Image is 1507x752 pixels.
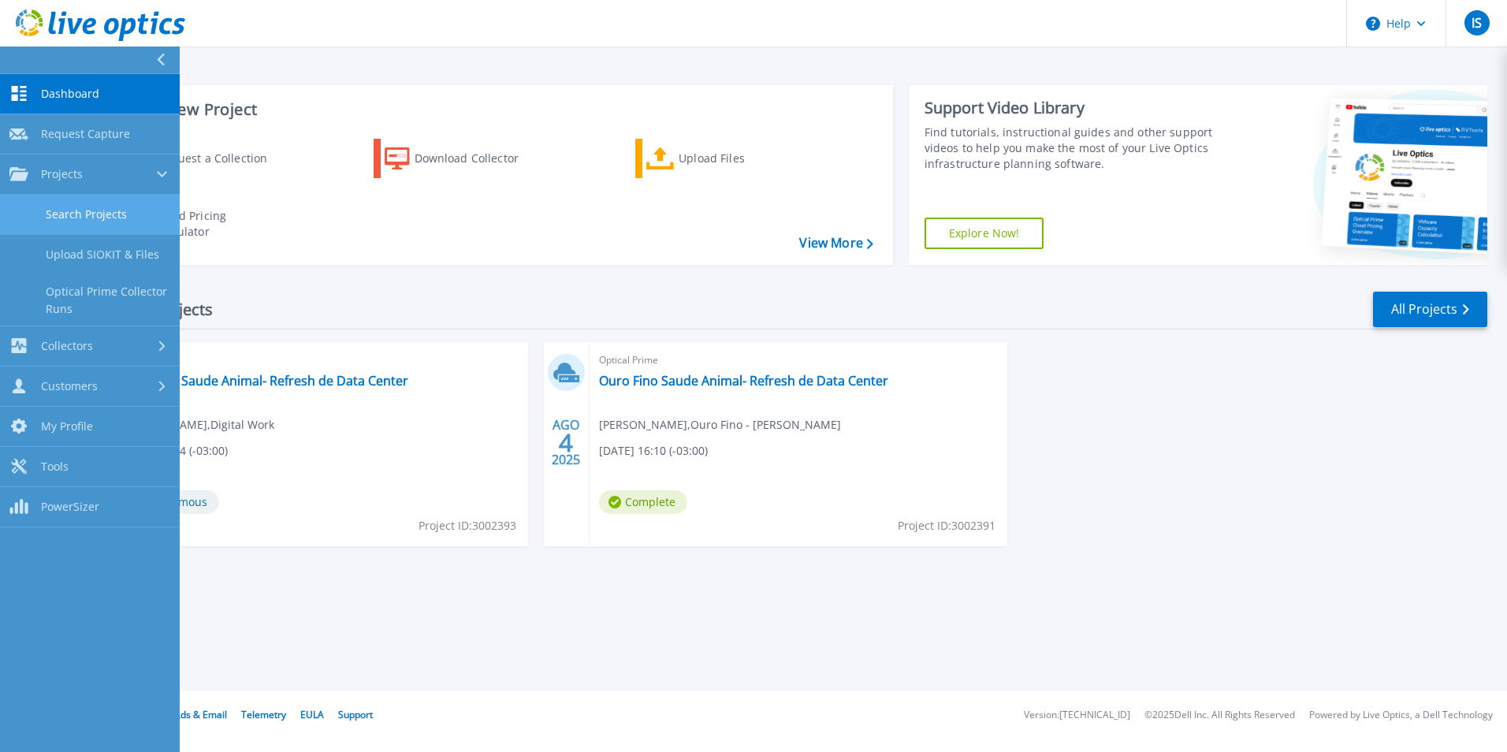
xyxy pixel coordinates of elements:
[551,414,581,471] div: AGO 2025
[1309,710,1493,720] li: Powered by Live Optics, a Dell Technology
[119,373,408,389] a: Ouro Fino Saude Animal- Refresh de Data Center
[898,517,995,534] span: Project ID: 3002391
[599,490,687,514] span: Complete
[419,517,516,534] span: Project ID: 3002393
[157,143,283,174] div: Request a Collection
[41,167,83,181] span: Projects
[1373,292,1487,327] a: All Projects
[174,708,227,721] a: Ads & Email
[415,143,541,174] div: Download Collector
[41,379,98,393] span: Customers
[374,139,549,178] a: Download Collector
[599,442,708,460] span: [DATE] 16:10 (-03:00)
[338,708,373,721] a: Support
[41,127,130,141] span: Request Capture
[599,416,841,434] span: [PERSON_NAME] , Ouro Fino - [PERSON_NAME]
[41,87,99,101] span: Dashboard
[925,125,1219,172] div: Find tutorials, instructional guides and other support videos to help you make the most of your L...
[154,208,281,240] div: Cloud Pricing Calculator
[599,373,888,389] a: Ouro Fino Saude Animal- Refresh de Data Center
[679,143,805,174] div: Upload Files
[799,236,873,251] a: View More
[925,218,1044,249] a: Explore Now!
[41,339,93,353] span: Collectors
[635,139,811,178] a: Upload Files
[1024,710,1130,720] li: Version: [TECHNICAL_ID]
[1144,710,1295,720] li: © 2025 Dell Inc. All Rights Reserved
[1472,17,1482,29] span: IS
[112,101,873,118] h3: Start a New Project
[119,416,274,434] span: [PERSON_NAME] , Digital Work
[112,204,288,244] a: Cloud Pricing Calculator
[41,419,93,434] span: My Profile
[41,500,99,514] span: PowerSizer
[599,352,999,369] span: Optical Prime
[300,708,324,721] a: EULA
[925,98,1219,118] div: Support Video Library
[241,708,286,721] a: Telemetry
[119,352,519,369] span: Optical Prime
[112,139,288,178] a: Request a Collection
[41,460,69,474] span: Tools
[559,436,573,449] span: 4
